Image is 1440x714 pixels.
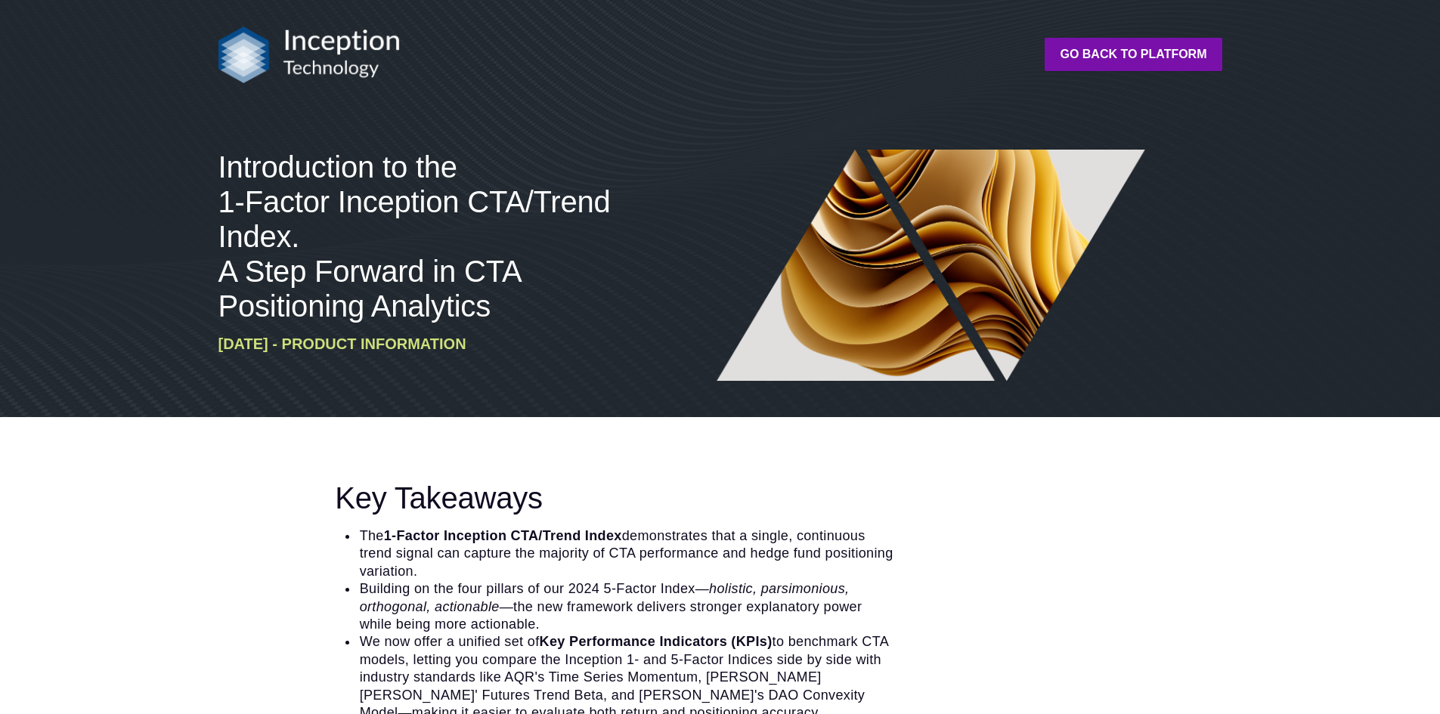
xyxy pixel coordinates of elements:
strong: Key Performance Indicators (KPIs) [540,634,773,649]
li: Building on the four pillars of our 2024 5-Factor Index the new framework delivers stronger expla... [358,580,897,633]
li: The demonstrates that a single, continuous trend signal can capture the majority of CTA performan... [358,527,897,580]
i: —holistic, parsimonious, orthogonal, actionable— [360,581,850,614]
h6: [DATE] - Product Information [218,335,630,353]
a: Go back to platform [1045,38,1222,71]
span: Introduction to the 1-Factor Inception CTA/Trend Index. A Step Forward in CTA Positioning Analytics [218,150,611,323]
strong: 1-Factor Inception CTA/Trend Index [384,528,622,543]
h3: Key Takeaways [335,481,897,515]
strong: Go back to platform [1060,48,1206,60]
